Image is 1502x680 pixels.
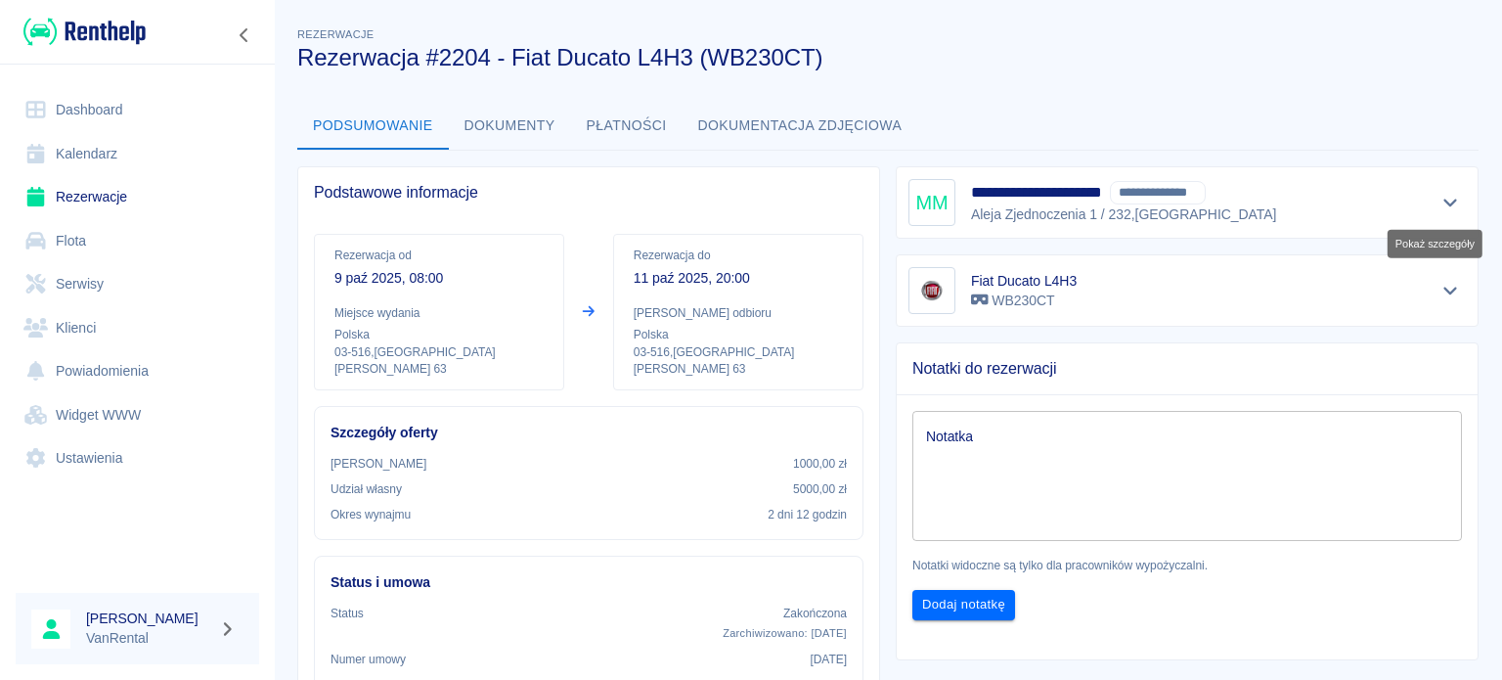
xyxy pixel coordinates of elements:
p: VanRental [86,628,211,649]
a: Rezerwacje [16,175,259,219]
button: Podsumowanie [297,103,449,150]
p: Polska [634,326,843,343]
button: Pokaż szczegóły [1435,277,1467,304]
p: 1000,00 zł [793,455,847,473]
a: Powiadomienia [16,349,259,393]
p: [PERSON_NAME] 63 [334,361,544,378]
a: Klienci [16,306,259,350]
p: Numer umowy [331,651,406,668]
p: Udział własny [331,480,402,498]
p: Okres wynajmu [331,506,411,523]
p: 11 paź 2025, 20:00 [634,268,843,289]
button: Dodaj notatkę [912,590,1015,620]
p: [DATE] [810,651,847,668]
p: WB230CT [971,291,1077,311]
p: [PERSON_NAME] [331,455,426,473]
span: Podstawowe informacje [314,183,863,203]
div: MM [908,179,955,226]
button: Płatności [571,103,683,150]
h3: Rezerwacja #2204 - Fiat Ducato L4H3 (WB230CT) [297,44,1463,71]
img: Renthelp logo [23,16,146,48]
a: Dashboard [16,88,259,132]
p: Status [331,605,364,622]
a: Flota [16,219,259,263]
a: Kalendarz [16,132,259,176]
p: 03-516 , [GEOGRAPHIC_DATA] [334,343,544,361]
img: Image [912,271,951,310]
h6: [PERSON_NAME] [86,609,211,628]
p: 5000,00 zł [793,480,847,498]
p: 2 dni 12 godzin [768,506,847,523]
a: Widget WWW [16,393,259,437]
p: [PERSON_NAME] odbioru [634,304,843,322]
p: 03-516 , [GEOGRAPHIC_DATA] [634,343,843,361]
span: Zarchiwizowano: [DATE] [723,627,847,639]
span: Rezerwacje [297,28,374,40]
button: Dokumenty [449,103,571,150]
span: Notatki do rezerwacji [912,359,1462,379]
p: 9 paź 2025, 08:00 [334,268,544,289]
a: Ustawienia [16,436,259,480]
button: Pokaż szczegóły [1435,189,1467,216]
p: Zakończona [723,605,847,622]
button: Zwiń nawigację [230,23,259,48]
p: Rezerwacja od [334,247,544,264]
p: [PERSON_NAME] 63 [634,361,843,378]
div: Pokaż szczegóły [1388,230,1482,258]
a: Serwisy [16,262,259,306]
p: Miejsce wydania [334,304,544,322]
h6: Fiat Ducato L4H3 [971,271,1077,291]
h6: Status i umowa [331,572,847,593]
p: Polska [334,326,544,343]
a: Renthelp logo [16,16,146,48]
button: Dokumentacja zdjęciowa [683,103,918,150]
h6: Szczegóły oferty [331,423,847,443]
p: Notatki widoczne są tylko dla pracowników wypożyczalni. [912,557,1462,574]
p: Aleja Zjednoczenia 1 / 232 , [GEOGRAPHIC_DATA] [971,204,1276,225]
p: Rezerwacja do [634,247,843,264]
